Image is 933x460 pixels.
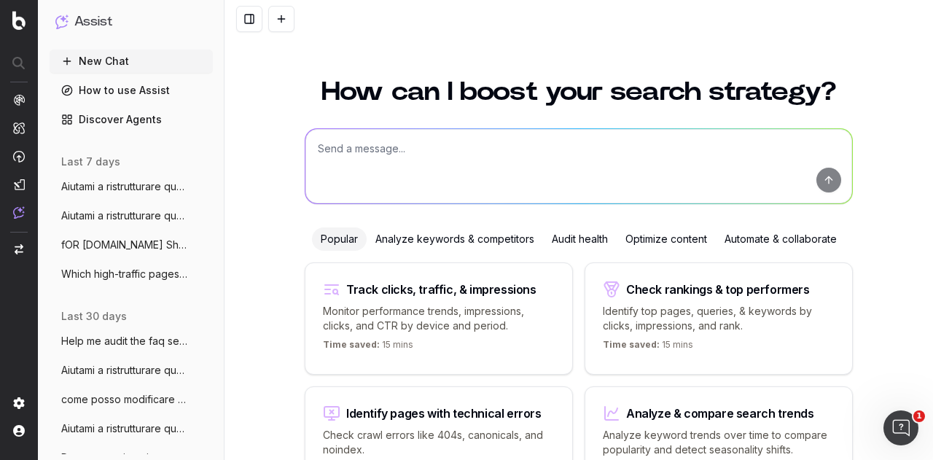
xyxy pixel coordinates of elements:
[50,388,213,411] button: come posso modificare questo abstract in
[883,410,918,445] iframe: Intercom live chat
[61,309,127,324] span: last 30 days
[626,408,814,419] div: Analyze & compare search trends
[603,428,835,457] p: Analyze keyword trends over time to compare popularity and detect seasonality shifts.
[543,227,617,251] div: Audit health
[61,179,190,194] span: Aiutami a ristrutturare questo articolo
[50,417,213,440] button: Aiutami a ristrutturare questo articolo
[50,79,213,102] a: How to use Assist
[13,425,25,437] img: My account
[50,359,213,382] button: Aiutami a ristrutturare questo articolo
[323,428,555,457] p: Check crawl errors like 404s, canonicals, and noindex.
[13,94,25,106] img: Analytics
[50,50,213,73] button: New Chat
[13,179,25,190] img: Studio
[61,238,190,252] span: fOR [DOMAIN_NAME] Show me the
[305,79,853,105] h1: How can I boost your search strategy?
[55,12,207,32] button: Assist
[50,204,213,227] button: Aiutami a ristrutturare questo articolo
[13,206,25,219] img: Assist
[617,227,716,251] div: Optimize content
[50,108,213,131] a: Discover Agents
[61,267,190,281] span: Which high-traffic pages haven’t been up
[50,175,213,198] button: Aiutami a ristrutturare questo articolo
[15,244,23,254] img: Switch project
[367,227,543,251] div: Analyze keywords & competitors
[61,363,190,378] span: Aiutami a ristrutturare questo articolo
[346,408,542,419] div: Identify pages with technical errors
[603,304,835,333] p: Identify top pages, queries, & keywords by clicks, impressions, and rank.
[626,284,810,295] div: Check rankings & top performers
[50,233,213,257] button: fOR [DOMAIN_NAME] Show me the
[61,208,190,223] span: Aiutami a ristrutturare questo articolo
[50,262,213,286] button: Which high-traffic pages haven’t been up
[716,227,846,251] div: Automate & collaborate
[323,304,555,333] p: Monitor performance trends, impressions, clicks, and CTR by device and period.
[61,155,120,169] span: last 7 days
[13,122,25,134] img: Intelligence
[312,227,367,251] div: Popular
[55,15,69,28] img: Assist
[323,339,380,350] span: Time saved:
[913,410,925,422] span: 1
[13,397,25,409] img: Setting
[603,339,660,350] span: Time saved:
[61,421,190,436] span: Aiutami a ristrutturare questo articolo
[603,339,693,356] p: 15 mins
[74,12,112,32] h1: Assist
[12,11,26,30] img: Botify logo
[61,392,190,407] span: come posso modificare questo abstract in
[346,284,536,295] div: Track clicks, traffic, & impressions
[61,334,190,348] span: Help me audit the faq section of assicur
[323,339,413,356] p: 15 mins
[13,150,25,163] img: Activation
[50,330,213,353] button: Help me audit the faq section of assicur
